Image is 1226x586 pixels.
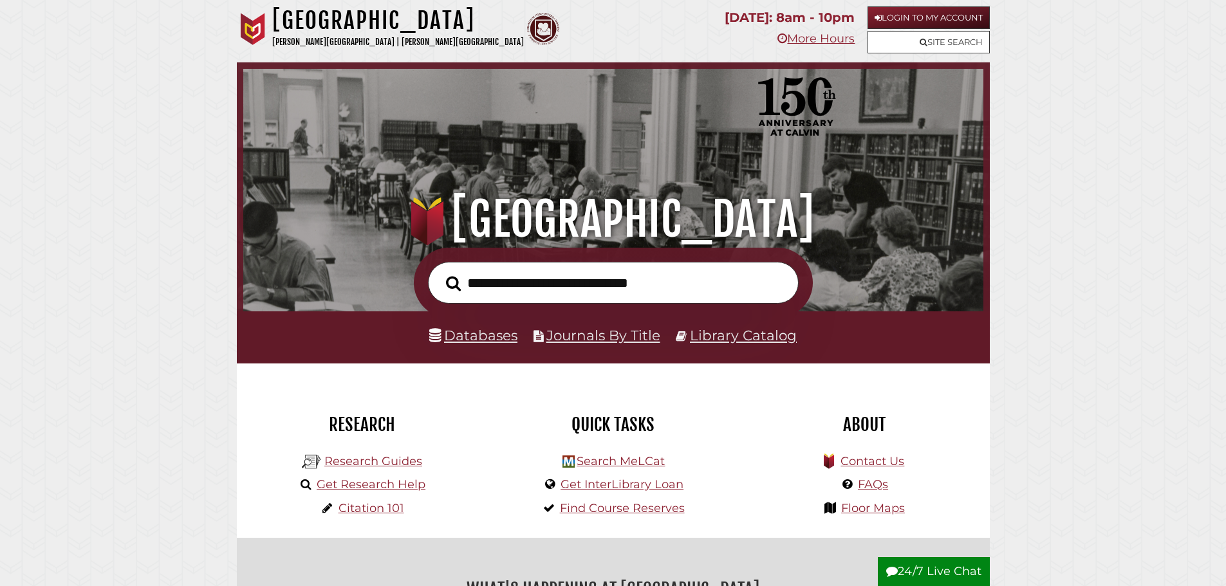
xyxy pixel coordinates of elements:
[440,272,467,295] button: Search
[237,13,269,45] img: Calvin University
[841,454,904,468] a: Contact Us
[725,6,855,29] p: [DATE]: 8am - 10pm
[546,327,660,343] a: Journals By Title
[339,501,404,515] a: Citation 101
[272,35,524,50] p: [PERSON_NAME][GEOGRAPHIC_DATA] | [PERSON_NAME][GEOGRAPHIC_DATA]
[841,501,905,515] a: Floor Maps
[777,32,855,46] a: More Hours
[429,327,517,343] a: Databases
[446,275,461,291] i: Search
[690,327,797,343] a: Library Catalog
[317,477,425,491] a: Get Research Help
[561,477,683,491] a: Get InterLibrary Loan
[577,454,665,468] a: Search MeLCat
[868,6,990,29] a: Login to My Account
[261,191,965,248] h1: [GEOGRAPHIC_DATA]
[246,414,478,435] h2: Research
[868,31,990,53] a: Site Search
[527,13,559,45] img: Calvin Theological Seminary
[562,455,575,468] img: Hekman Library Logo
[858,477,888,491] a: FAQs
[302,452,321,472] img: Hekman Library Logo
[560,501,685,515] a: Find Course Reserves
[324,454,422,468] a: Research Guides
[497,414,729,435] h2: Quick Tasks
[272,6,524,35] h1: [GEOGRAPHIC_DATA]
[748,414,980,435] h2: About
